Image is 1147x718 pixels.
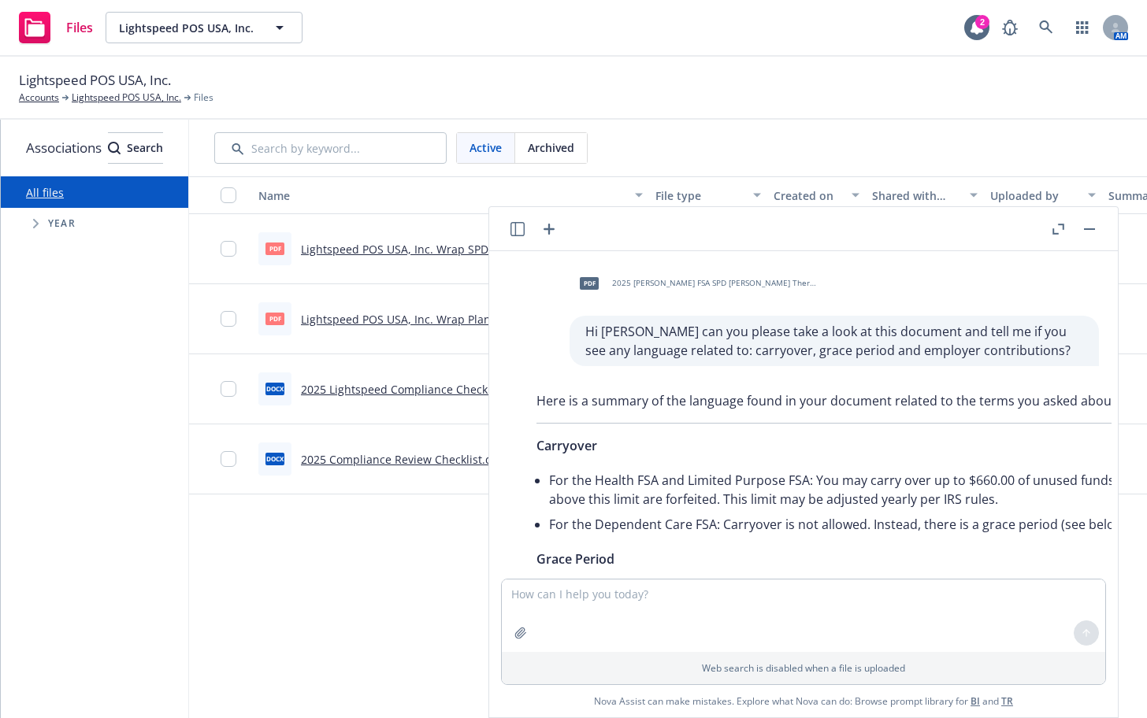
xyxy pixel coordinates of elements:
p: Web search is disabled when a file is uploaded [511,661,1096,675]
svg: Search [108,142,121,154]
button: File type [649,176,767,214]
a: All files [26,185,64,200]
input: Toggle Row Selected [221,451,236,467]
a: Lightspeed POS USA, Inc. Wrap Plan Doc.pdf [301,312,535,327]
div: Search [108,133,163,163]
input: Toggle Row Selected [221,311,236,327]
div: pdf2025 [PERSON_NAME] FSA SPD [PERSON_NAME] Therapeutics.pdf [570,264,822,303]
span: Archived [528,139,574,156]
a: TR [1001,694,1013,708]
div: Name [258,187,625,204]
div: Uploaded by [990,187,1078,204]
a: Files [13,6,99,50]
a: BI [971,694,980,708]
a: Accounts [19,91,59,105]
span: 2025 [PERSON_NAME] FSA SPD [PERSON_NAME] Therapeutics.pdf [612,278,818,288]
a: Lightspeed POS USA, Inc. Wrap SPD.pdf [301,242,510,257]
span: Carryover [536,437,597,454]
a: 2025 Compliance Review Checklist.docx [301,452,510,467]
button: Name [252,176,649,214]
div: Created on [774,187,842,204]
p: Hi [PERSON_NAME] can you please take a look at this document and tell me if you see any language ... [585,322,1083,360]
span: docx [265,383,284,394]
span: pdf [580,277,599,289]
span: Nova Assist can make mistakes. Explore what Nova can do: Browse prompt library for and [594,685,1013,717]
span: pdf [265,313,284,324]
a: 2025 Lightspeed Compliance Checklist.docx [301,382,531,397]
button: Lightspeed POS USA, Inc. [106,12,303,43]
button: Shared with client [866,176,984,214]
span: Year [48,219,76,228]
a: Search [1030,12,1062,43]
button: SearchSearch [108,132,163,164]
span: Associations [26,138,102,158]
a: Lightspeed POS USA, Inc. [72,91,181,105]
button: Created on [767,176,866,214]
button: Uploaded by [984,176,1102,214]
span: Grace Period [536,550,614,568]
a: Switch app [1067,12,1098,43]
span: Lightspeed POS USA, Inc. [19,70,171,91]
span: pdf [265,242,284,254]
input: Toggle Row Selected [221,241,236,257]
span: Files [194,91,213,105]
span: docx [265,453,284,464]
div: Tree Example [1,208,188,239]
div: File type [655,187,744,204]
div: 2 [975,15,989,29]
span: Files [66,21,93,34]
div: Shared with client [872,187,960,204]
a: Report a Bug [994,12,1026,43]
span: Active [470,139,502,156]
input: Toggle Row Selected [221,381,236,397]
span: Lightspeed POS USA, Inc. [119,20,255,36]
input: Search by keyword... [214,132,447,164]
input: Select all [221,187,236,203]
